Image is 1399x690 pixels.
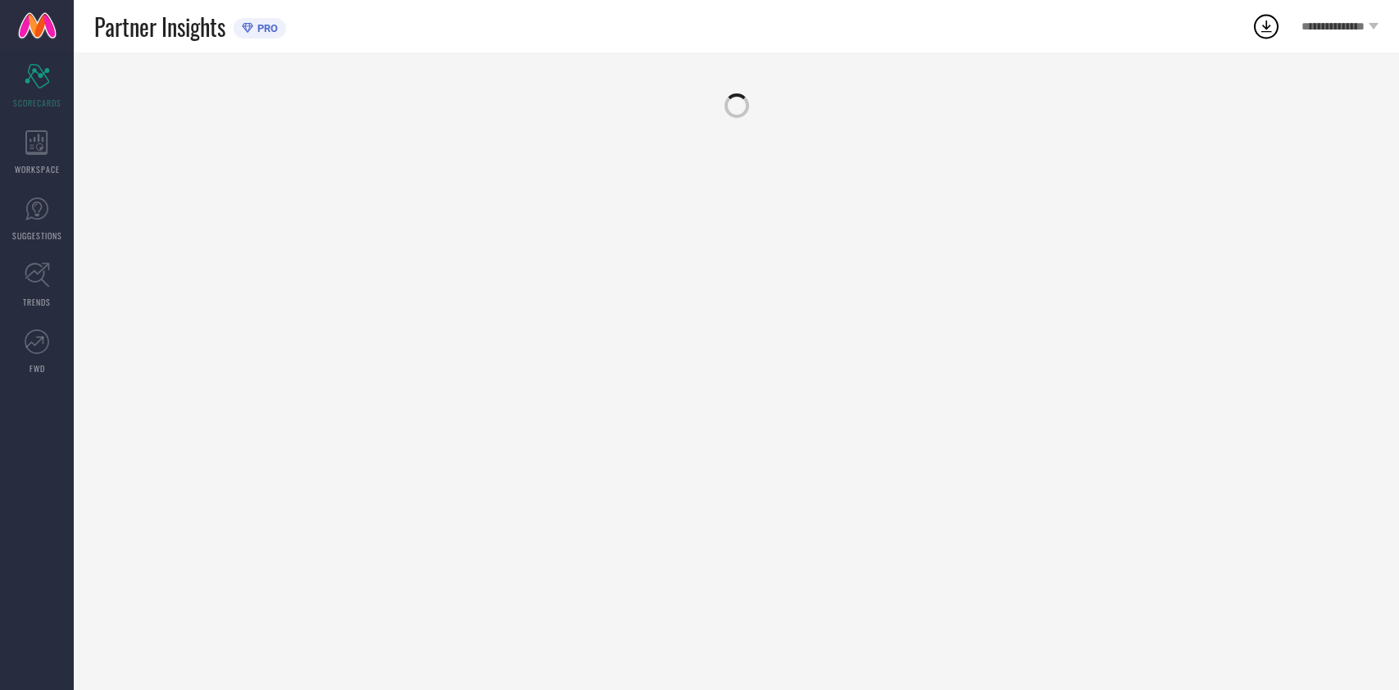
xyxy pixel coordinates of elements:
[13,97,61,109] span: SCORECARDS
[30,362,45,375] span: FWD
[12,229,62,242] span: SUGGESTIONS
[94,10,225,43] span: Partner Insights
[15,163,60,175] span: WORKSPACE
[253,22,278,34] span: PRO
[23,296,51,308] span: TRENDS
[1251,11,1281,41] div: Open download list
